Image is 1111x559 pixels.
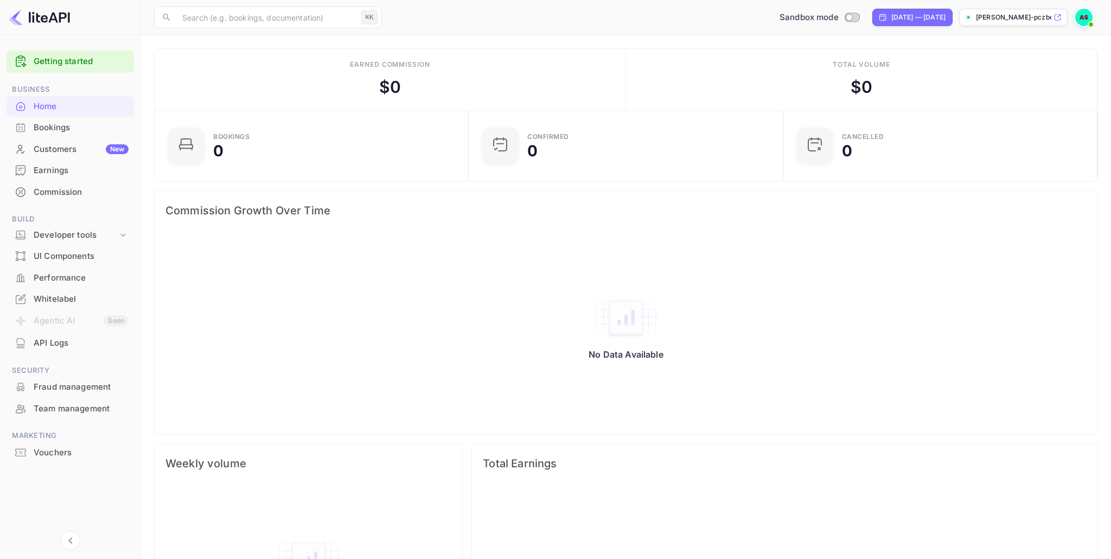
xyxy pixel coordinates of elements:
a: API Logs [7,333,134,353]
a: Getting started [34,55,129,68]
div: Vouchers [7,442,134,463]
div: Bookings [34,122,129,134]
div: Home [34,100,129,113]
span: Sandbox mode [780,11,839,24]
a: Fraud management [7,377,134,397]
a: Earnings [7,160,134,180]
div: Bookings [7,117,134,138]
span: Security [7,365,134,377]
div: ⌘K [361,10,378,24]
a: Whitelabel [7,289,134,309]
div: Total volume [833,60,891,69]
div: Switch to Production mode [775,11,864,24]
div: Click to change the date range period [872,9,953,26]
span: Commission Growth Over Time [165,202,1087,219]
div: Home [7,96,134,117]
div: Earnings [34,164,129,177]
img: Andreas Stefanis [1075,9,1093,26]
a: Commission [7,182,134,202]
div: Fraud management [34,381,129,393]
span: Build [7,213,134,225]
p: [PERSON_NAME]-pczbe... [976,12,1051,22]
a: Bookings [7,117,134,137]
a: Performance [7,268,134,288]
div: CANCELLED [842,134,884,140]
div: 0 [213,143,224,158]
div: Earned commission [350,60,430,69]
div: Vouchers [34,447,129,459]
span: Total Earnings [483,455,1087,472]
a: UI Components [7,246,134,266]
div: Developer tools [7,226,134,245]
div: Commission [7,182,134,203]
div: Fraud management [7,377,134,398]
div: Performance [34,272,129,284]
div: CustomersNew [7,139,134,160]
div: Performance [7,268,134,289]
div: UI Components [34,250,129,263]
p: No Data Available [589,349,663,360]
div: UI Components [7,246,134,267]
a: CustomersNew [7,139,134,159]
div: $ 0 [851,75,872,99]
div: Whitelabel [7,289,134,310]
div: $ 0 [379,75,401,99]
div: Getting started [7,50,134,73]
img: empty-state-table2.svg [593,295,659,340]
div: Earnings [7,160,134,181]
div: Customers [34,143,129,156]
button: Collapse navigation [61,531,80,550]
div: New [106,144,129,154]
span: Weekly volume [165,455,451,472]
div: Team management [7,398,134,420]
div: Bookings [213,134,250,140]
div: API Logs [34,337,129,350]
span: Marketing [7,430,134,442]
div: API Logs [7,333,134,354]
span: Business [7,84,134,96]
div: 0 [527,143,538,158]
input: Search (e.g. bookings, documentation) [176,7,357,28]
div: Commission [34,186,129,199]
div: [DATE] — [DATE] [891,12,946,22]
div: Developer tools [34,229,118,242]
div: Confirmed [527,134,569,140]
div: Team management [34,403,129,415]
div: 0 [842,143,852,158]
a: Vouchers [7,442,134,462]
img: LiteAPI logo [9,9,70,26]
a: Home [7,96,134,116]
a: Team management [7,398,134,418]
div: Whitelabel [34,293,129,306]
